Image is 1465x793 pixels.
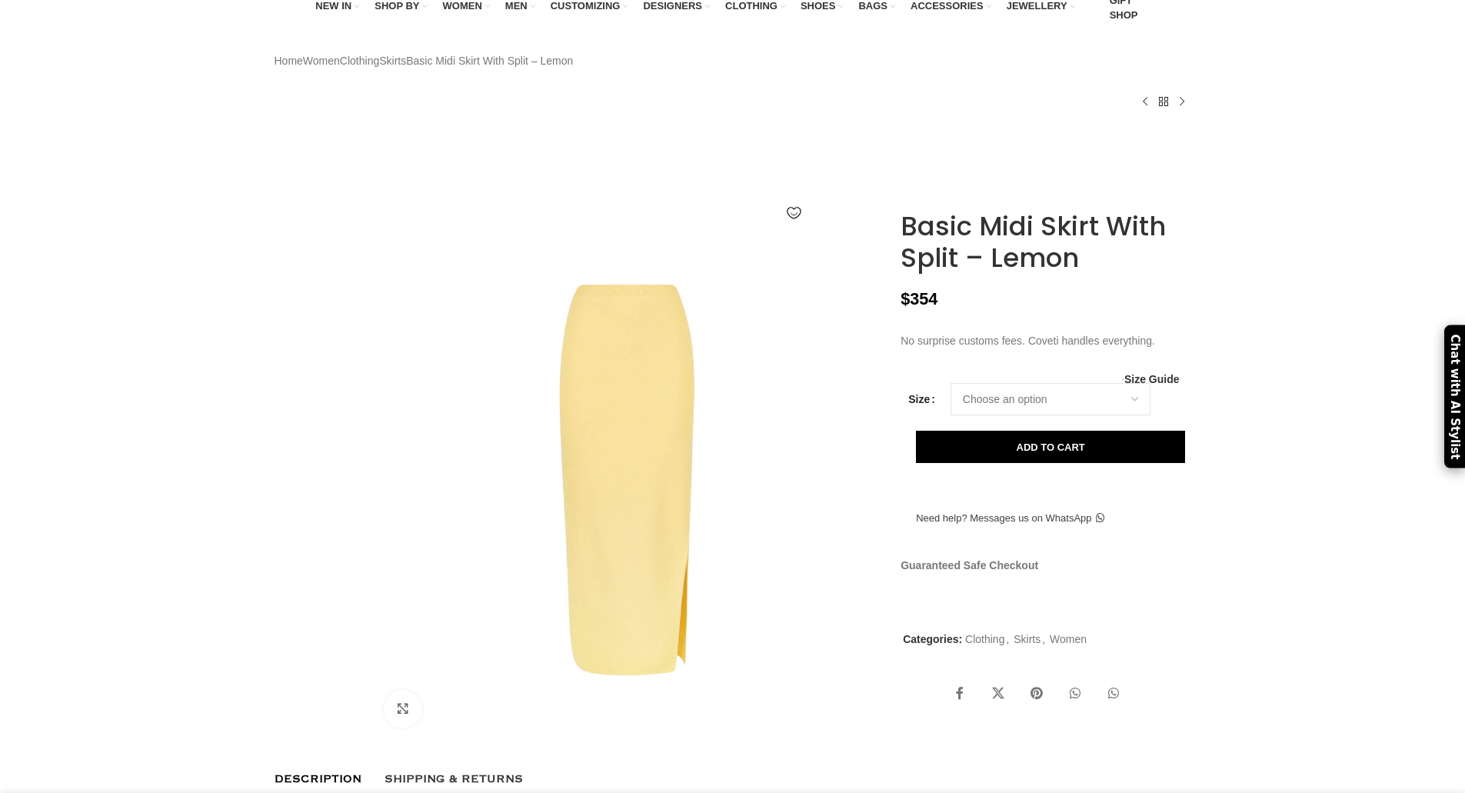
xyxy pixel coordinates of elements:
[275,52,303,69] a: Home
[1090,2,1104,15] img: GiftBag
[1136,92,1154,111] a: Previous product
[303,52,340,69] a: Women
[275,771,361,788] span: Description
[908,391,935,408] label: Size
[1042,631,1045,648] span: ,
[271,425,365,515] img: Shona Joy dresses
[271,620,365,710] img: Shona Joy Basic Midi Skirt With Split - Lemon
[965,633,1004,645] a: Clothing
[901,289,910,308] span: $
[271,328,365,418] img: Shona Joy dress
[944,678,975,709] a: Facebook social link
[903,633,962,645] span: Categories:
[379,52,406,69] a: Skirts
[1098,678,1129,709] a: WhatsApp social link
[901,501,1119,534] a: Need help? Messages us on WhatsApp
[901,332,1190,349] p: No surprise customs fees. Coveti handles everything.
[1060,678,1090,709] a: WhatsApp social link
[901,211,1190,274] h1: Basic Midi Skirt With Split – Lemon
[275,52,574,69] nav: Breadcrumb
[901,582,1167,604] img: guaranteed-safe-checkout-bordered.j
[901,559,1038,571] strong: Guaranteed Safe Checkout
[983,678,1014,709] a: X social link
[901,289,937,308] bdi: 354
[1006,631,1009,648] span: ,
[340,52,379,69] a: Clothing
[901,134,970,203] img: Shona Joy
[916,431,1185,463] button: Add to cart
[406,52,573,69] span: Basic Midi Skirt With Split – Lemon
[271,522,365,612] img: Shona Joy
[1021,678,1052,709] a: Pinterest social link
[271,230,365,320] img: Shona Joy Basic Midi Skirt With Split Lemon15778 nobg
[1014,633,1040,645] a: Skirts
[385,771,523,788] span: Shipping & Returns
[1173,92,1191,111] a: Next product
[1050,633,1087,645] a: Women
